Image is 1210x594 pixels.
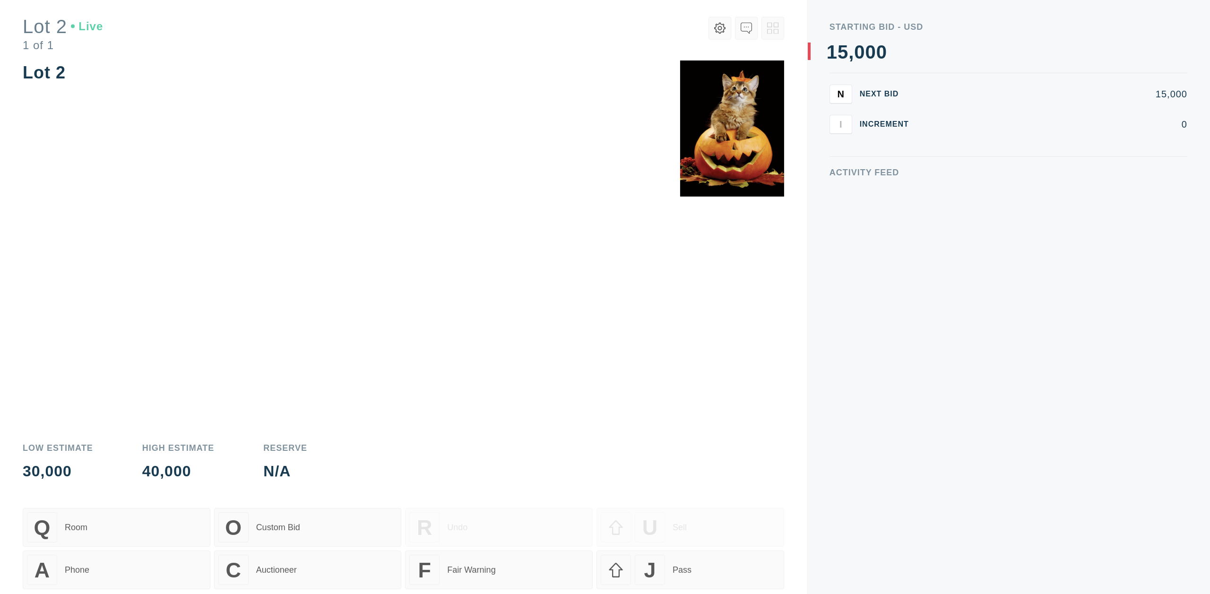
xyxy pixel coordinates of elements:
[225,540,241,564] span: C
[596,490,784,529] button: USell
[214,490,402,529] button: OCustom Bid
[214,533,402,571] button: CAuctioneer
[65,505,87,515] div: Room
[876,43,887,61] div: 0
[860,90,916,98] div: Next Bid
[837,88,844,99] span: N
[405,490,593,529] button: RUndo
[830,85,852,103] button: N
[225,498,242,522] span: O
[673,547,691,557] div: Pass
[854,43,865,61] div: 0
[848,43,854,232] div: ,
[418,540,431,564] span: F
[23,23,103,42] div: Lot 2
[417,498,432,522] span: R
[23,490,210,529] button: QRoom
[860,121,916,128] div: Increment
[34,498,51,522] span: Q
[839,119,842,129] span: I
[924,120,1187,129] div: 0
[924,89,1187,99] div: 15,000
[23,63,66,82] div: Lot 2
[65,547,89,557] div: Phone
[35,540,50,564] span: A
[830,168,1187,177] div: Activity Feed
[642,498,657,522] span: U
[23,464,93,479] div: 30,000
[142,444,215,452] div: High Estimate
[447,547,495,557] div: Fair Warning
[596,533,784,571] button: JPass
[830,115,852,134] button: I
[256,505,300,515] div: Custom Bid
[865,43,876,61] div: 0
[838,43,848,61] div: 5
[23,444,93,452] div: Low Estimate
[673,505,687,515] div: Sell
[23,533,210,571] button: APhone
[71,26,103,38] div: Live
[830,23,1187,31] div: Starting Bid - USD
[142,464,215,479] div: 40,000
[23,45,103,57] div: 1 of 1
[263,464,307,479] div: N/A
[405,533,593,571] button: FFair Warning
[263,444,307,452] div: Reserve
[256,547,297,557] div: Auctioneer
[827,43,838,61] div: 1
[447,505,467,515] div: Undo
[644,540,656,564] span: J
